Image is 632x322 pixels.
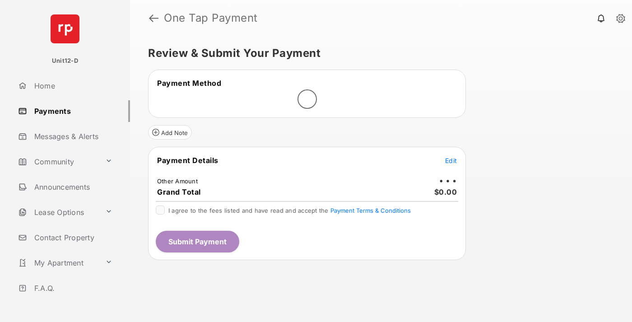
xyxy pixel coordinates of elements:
button: Submit Payment [156,231,239,252]
a: Contact Property [14,227,130,248]
a: Messages & Alerts [14,126,130,147]
a: My Apartment [14,252,102,274]
a: Announcements [14,176,130,198]
span: Payment Method [157,79,221,88]
button: Edit [445,156,457,165]
p: Unit12-D [52,56,78,65]
span: I agree to the fees listed and have read and accept the [168,207,411,214]
td: Other Amount [157,177,198,185]
h5: Review & Submit Your Payment [148,48,607,59]
strong: One Tap Payment [164,13,258,23]
span: $0.00 [434,187,457,196]
span: Payment Details [157,156,218,165]
a: Payments [14,100,130,122]
a: Community [14,151,102,173]
a: Lease Options [14,201,102,223]
span: Edit [445,157,457,164]
a: Home [14,75,130,97]
span: Grand Total [157,187,201,196]
button: I agree to the fees listed and have read and accept the [330,207,411,214]
a: F.A.Q. [14,277,130,299]
img: svg+xml;base64,PHN2ZyB4bWxucz0iaHR0cDovL3d3dy53My5vcmcvMjAwMC9zdmciIHdpZHRoPSI2NCIgaGVpZ2h0PSI2NC... [51,14,79,43]
button: Add Note [148,125,192,140]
